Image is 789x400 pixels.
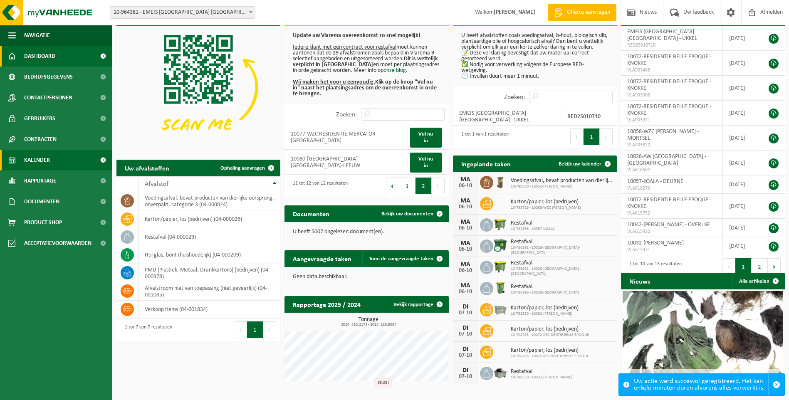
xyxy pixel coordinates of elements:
span: 10028-AW [GEOGRAPHIC_DATA] - [GEOGRAPHIC_DATA] [627,153,706,166]
h3: Tonnage [289,317,448,327]
div: Uw actie werd succesvol geregistreerd. Het kan enkele minuten duren alvorens alles verwerkt is. [634,374,768,395]
span: VLA903488 [627,67,716,74]
a: Vul nu in [410,128,442,148]
span: EMEIS [GEOGRAPHIC_DATA] [GEOGRAPHIC_DATA] - UKKEL [627,29,697,42]
td: [DATE] [723,76,760,101]
span: VLA615420 [627,228,716,235]
div: MA [457,240,474,247]
span: 10072-RESIDENTIE BELLE EPOQUE - KNOKKE [627,104,711,116]
button: Next [263,321,276,338]
div: DI [457,325,474,331]
button: Previous [722,258,735,275]
td: [DATE] [723,26,760,51]
a: Bekijk uw documenten [375,205,448,222]
strong: RED25010710 [567,114,601,120]
span: Navigatie [24,25,50,46]
button: 2 [752,258,768,275]
a: Bekijk rapportage [387,296,448,313]
span: Restafval [511,239,613,245]
span: Voedingsafval, bevat producten van dierlijke oorsprong, onverpakt, categorie 3 [511,178,613,184]
td: [DATE] [723,219,760,237]
span: 2024: 316,217 t - 2025: 228,958 t [289,323,448,327]
div: 07-10 [457,310,474,316]
td: karton/papier, los (bedrijven) (04-000026) [139,210,280,228]
img: WB-1100-HPE-GN-51 [493,217,507,231]
td: afvalstroom niet van toepassing (niet gevaarlijk) (04-001085) [139,282,280,301]
span: Karton/papier, los (bedrijven) [511,326,589,333]
span: VLA903822 [627,142,716,148]
span: Bekijk uw documenten [381,211,433,217]
span: VLA616276 [627,185,716,192]
h2: Uw afvalstoffen [116,160,178,176]
td: [DATE] [723,194,760,219]
div: 06-10 [457,268,474,274]
div: 1 tot 7 van 7 resultaten [121,321,172,339]
button: 2 [416,178,432,194]
span: 10-798726 - 10058-WZC [PERSON_NAME] [511,205,581,210]
div: MA [457,176,474,183]
a: Wat betekent de nieuwe RED-richtlijn voor u als klant? [623,291,783,395]
div: MA [457,198,474,204]
button: 1 [735,258,752,275]
span: Offerte aanvragen [565,8,612,17]
div: MA [457,282,474,289]
span: Karton/papier, los (bedrijven) [511,347,589,354]
span: 10072-RESIDENTIE BELLE EPOQUE - KNOKKE [627,79,711,91]
span: 10072-RESIDENTIE BELLE EPOQUE - KNOKKE [627,54,711,67]
td: voedingsafval, bevat producten van dierlijke oorsprong, onverpakt, categorie 3 (04-000024) [139,192,280,210]
span: Contracten [24,129,57,150]
span: Documenten [24,191,59,212]
img: WB-1100-CU [493,238,507,252]
span: Toon de aangevraagde taken [369,256,433,262]
span: Restafval [511,260,613,267]
div: 07-10 [457,374,474,380]
h2: Aangevraagde taken [284,250,360,267]
h2: Ingeplande taken [453,156,519,172]
span: 10-964381 - EMEIS VLAANDEREN NV - UKKEL [110,6,255,19]
td: [DATE] [723,151,760,175]
span: VLA903971 [627,117,716,123]
a: onze blog. [383,67,408,74]
span: 10-798783 - 10072-RESIDENTIE BELLE EPOQUE [511,354,589,359]
div: 07-10 [457,331,474,337]
button: 1 [247,321,263,338]
p: moet kunnen aantonen dat de 29 afvalstromen zoals bepaald in Vlarema 9 selectief aangeboden en ui... [293,33,440,97]
span: 10-786891 - 10028-[GEOGRAPHIC_DATA]- [GEOGRAPHIC_DATA] [511,267,613,277]
a: Ophaling aanvragen [214,160,279,176]
span: Restafval [511,220,555,227]
div: 1 tot 10 van 13 resultaten [625,257,682,276]
span: 10032-[PERSON_NAME] [627,240,684,246]
div: DI [457,367,474,374]
div: 11 tot 12 van 12 resultaten [289,177,348,195]
span: 10058-WZC [PERSON_NAME] - MORTSEL [627,128,699,141]
span: 10-798530 - 10032-[PERSON_NAME] [511,184,613,189]
button: Next [432,178,445,194]
button: Previous [570,128,584,145]
a: Offerte aanvragen [548,4,616,21]
b: Update uw Vlarema overeenkomst zo snel mogelijk! [293,32,420,39]
img: Download de VHEPlus App [116,26,280,149]
span: VLA615752 [627,210,716,217]
td: verkoop items (04-001834) [139,301,280,319]
button: 1 [584,128,600,145]
a: Vul nu in [410,153,442,173]
td: PMD (Plastiek, Metaal, Drankkartons) (bedrijven) (04-000978) [139,264,280,282]
td: EMEIS [GEOGRAPHIC_DATA] [GEOGRAPHIC_DATA] - UKKEL [453,107,561,126]
td: restafval (04-000029) [139,228,280,246]
span: Gebruikers [24,108,55,129]
span: VLA903986 [627,92,716,99]
div: 06-10 [457,183,474,189]
td: [DATE] [723,101,760,126]
h2: Nieuws [621,273,658,289]
span: 10-798530 - 10032-[PERSON_NAME] [511,375,572,380]
button: Previous [386,178,399,194]
div: 07-10 [457,353,474,358]
span: 10072-RESIDENTIE BELLE EPOQUE - KNOKKE [627,197,711,210]
b: Klik op de knop "Vul nu in" naast het plaatsingsadres om de overeenkomst in orde te brengen. [293,79,437,97]
span: 10-798783 - 10072-RESIDENTIE BELLE EPOQUE [511,333,589,338]
button: Previous [234,321,247,338]
u: Iedere klant met een contract voor restafval [293,44,396,50]
button: Next [768,258,781,275]
button: Next [600,128,613,145]
div: 06-10 [457,289,474,295]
